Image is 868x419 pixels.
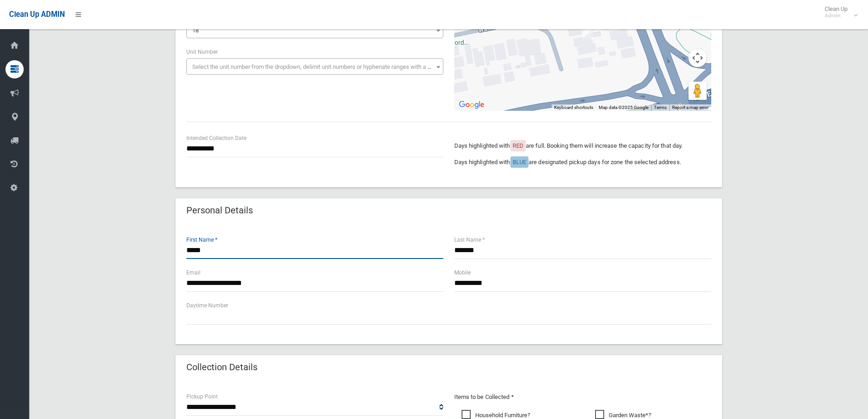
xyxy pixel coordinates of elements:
a: Terms (opens in new tab) [654,105,667,110]
p: Items to be Collected * [454,392,711,403]
span: Clean Up ADMIN [9,10,65,19]
span: 18 [189,24,441,37]
header: Collection Details [175,358,268,376]
span: Clean Up [820,5,857,19]
span: 18 [192,27,199,34]
span: 18 [186,22,443,38]
header: Personal Details [175,202,264,219]
button: Drag Pegman onto the map to open Street View [688,82,707,100]
a: Open this area in Google Maps (opens a new window) [457,99,487,111]
span: Select the unit number from the dropdown, delimit unit numbers or hyphenate ranges with a comma [192,63,447,70]
div: 18 Warne Crescent, BEVERLY HILLS NSW 2209 [582,24,593,39]
img: Google [457,99,487,111]
button: Map camera controls [688,49,707,67]
p: Days highlighted with are designated pickup days for zone the selected address. [454,157,711,168]
a: Report a map error [672,105,709,110]
button: Keyboard shortcuts [554,104,593,111]
span: Map data ©2025 Google [599,105,648,110]
span: BLUE [513,159,526,166]
p: Days highlighted with are full. Booking them will increase the capacity for that day. [454,140,711,151]
span: RED [513,142,524,149]
small: Admin [825,12,847,19]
